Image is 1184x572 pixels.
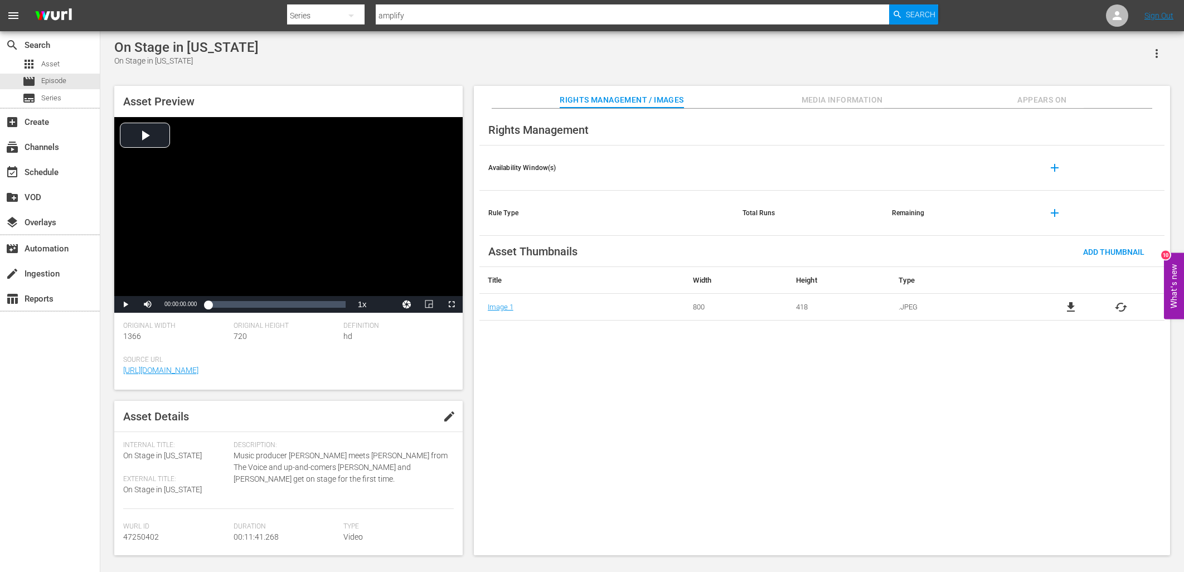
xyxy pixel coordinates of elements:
td: 418 [788,294,890,321]
span: Description: [234,441,448,450]
button: add [1041,154,1068,181]
span: Series [41,93,61,104]
div: Video Player [114,117,463,313]
span: 00:00:00.000 [164,301,197,307]
span: Asset Preview [123,95,195,108]
span: hd [343,332,352,341]
span: On Stage in [US_STATE] [123,485,202,494]
a: Image 1 [488,303,513,311]
button: Picture-in-Picture [418,296,440,313]
span: External Title: [123,475,228,484]
span: Create [6,115,19,129]
span: Series [22,91,36,105]
button: Open Feedback Widget [1164,253,1184,319]
div: On Stage in [US_STATE] [114,40,259,55]
span: Media Information [800,93,884,107]
span: Asset [41,59,60,70]
span: Rights Management / Images [560,93,683,107]
span: Internal Title: [123,441,228,450]
span: Appears On [1000,93,1084,107]
span: Search [6,38,19,52]
span: Asset Thumbnails [488,245,578,258]
span: 47250402 [123,532,159,541]
span: Episode [22,75,36,88]
td: 800 [685,294,787,321]
span: Asset [22,57,36,71]
th: Type [890,267,1027,294]
th: Width [685,267,787,294]
th: Availability Window(s) [479,146,734,191]
span: Asset Details [123,410,189,423]
span: Channels [6,140,19,154]
td: .JPEG [890,294,1027,321]
th: Rule Type [479,191,734,236]
button: Mute [137,296,159,313]
span: edit [443,410,456,423]
span: Reports [6,292,19,306]
span: Original Width [123,322,228,331]
div: On Stage in [US_STATE] [114,55,259,67]
a: Sign Out [1144,11,1173,20]
span: Automation [6,242,19,255]
div: Progress Bar [208,301,345,308]
span: Definition [343,322,448,331]
button: Add Thumbnail [1074,241,1153,261]
span: On Stage in [US_STATE] [123,451,202,460]
span: Ingestion [6,267,19,280]
img: ans4CAIJ8jUAAAAAAAAAAAAAAAAAAAAAAAAgQb4GAAAAAAAAAAAAAAAAAAAAAAAAJMjXAAAAAAAAAAAAAAAAAAAAAAAAgAT5G... [27,3,80,29]
div: 10 [1161,251,1170,260]
span: Overlays [6,216,19,229]
button: cached [1114,300,1128,314]
button: Jump To Time [396,296,418,313]
span: 720 [234,332,247,341]
span: 1366 [123,332,141,341]
span: Original Height [234,322,338,331]
span: menu [7,9,20,22]
a: [URL][DOMAIN_NAME] [123,366,198,375]
span: Add Thumbnail [1074,248,1153,256]
span: Video [343,532,363,541]
span: Schedule [6,166,19,179]
button: Play [114,296,137,313]
span: Wurl Id [123,522,228,531]
th: Height [788,267,890,294]
span: Search [906,4,935,25]
button: Search [889,4,938,25]
button: Fullscreen [440,296,463,313]
span: add [1048,161,1061,174]
span: Music producer [PERSON_NAME] meets [PERSON_NAME] from The Voice and up-and-comers [PERSON_NAME] a... [234,450,448,485]
span: VOD [6,191,19,204]
button: add [1041,200,1068,226]
span: Type [343,522,448,531]
span: Episode [41,75,66,86]
button: edit [436,403,463,430]
button: Playback Rate [351,296,373,313]
th: Title [479,267,685,294]
a: file_download [1064,300,1078,314]
span: add [1048,206,1061,220]
th: Total Runs [734,191,883,236]
th: Remaining [883,191,1032,236]
span: Duration [234,522,338,531]
span: Rights Management [488,123,589,137]
span: Source Url [123,356,448,365]
span: 00:11:41.268 [234,532,279,541]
